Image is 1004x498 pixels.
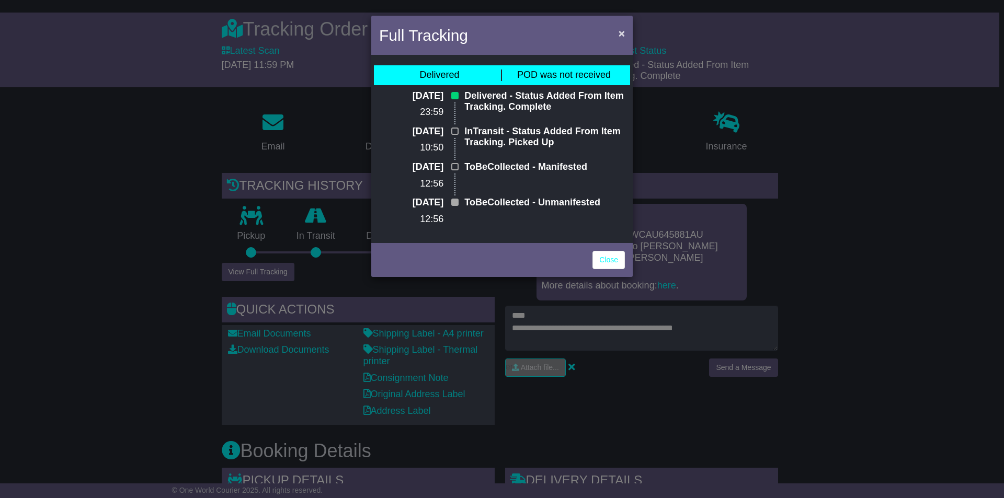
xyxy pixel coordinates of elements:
[379,214,443,225] p: 12:56
[379,197,443,209] p: [DATE]
[379,142,443,154] p: 10:50
[613,22,630,44] button: Close
[419,70,459,81] div: Delivered
[379,24,468,47] h4: Full Tracking
[619,27,625,39] span: ×
[464,197,625,209] p: ToBeCollected - Unmanifested
[517,70,611,80] span: POD was not received
[379,161,443,173] p: [DATE]
[464,161,625,173] p: ToBeCollected - Manifested
[379,126,443,137] p: [DATE]
[379,107,443,118] p: 23:59
[464,90,625,113] p: Delivered - Status Added From Item Tracking. Complete
[464,126,625,148] p: InTransit - Status Added From Item Tracking. Picked Up
[379,90,443,102] p: [DATE]
[592,251,625,269] a: Close
[379,178,443,190] p: 12:56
